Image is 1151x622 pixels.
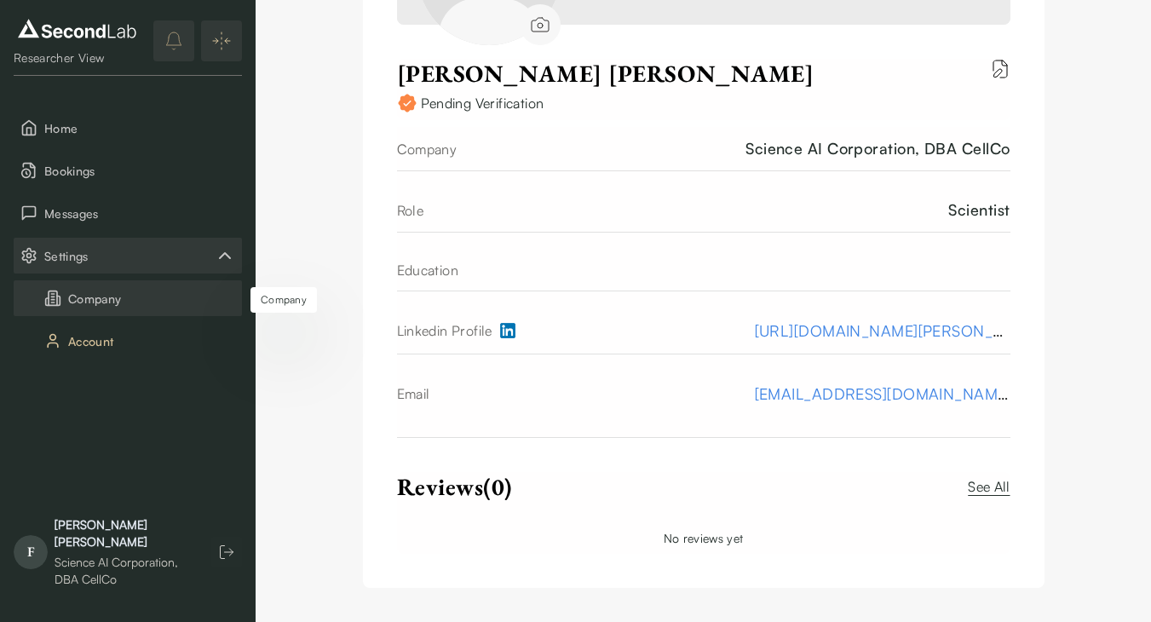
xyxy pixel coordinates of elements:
a: See All [968,476,1010,497]
div: Settings sub items [14,238,242,274]
span: Messages [44,204,235,222]
img: linkedin [499,322,516,339]
div: [PERSON_NAME] [PERSON_NAME] [55,516,194,550]
div: Researcher View [14,49,141,66]
div: Email [397,383,430,404]
button: Messages [14,195,242,231]
div: Role [397,200,424,221]
button: Bookings [14,153,242,188]
span: Home [44,119,235,137]
div: Education [397,260,459,280]
button: Expand/Collapse sidebar [201,20,242,61]
button: Settings [14,238,242,274]
button: notifications [153,20,194,61]
button: Home [14,110,242,146]
button: Edit profile photo [520,4,561,45]
button: Edit biography [952,59,1010,89]
a: [URL][DOMAIN_NAME][PERSON_NAME] [755,321,1042,340]
div: Pending Verification [421,93,544,113]
div: Linkedin Profile [397,320,492,341]
div: Company [250,287,317,313]
img: Not Verified [397,93,417,113]
button: Company [14,280,242,316]
a: [EMAIL_ADDRESS][DOMAIN_NAME] [755,384,1012,403]
button: Account [14,323,242,359]
div: Science AI Corporation, DBA CellCo [745,137,1010,160]
span: Settings [44,247,215,265]
span: F [14,535,48,569]
span: Reviews (0) [397,472,514,502]
span: Bookings [44,162,235,180]
div: Company [397,139,458,159]
span: [PERSON_NAME] [PERSON_NAME] [397,59,814,89]
button: Log out [211,537,242,567]
div: No reviews yet [397,529,1010,547]
div: Scientist [948,199,1010,222]
img: logo [14,15,141,43]
div: Science AI Corporation, DBA CellCo [55,554,194,588]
